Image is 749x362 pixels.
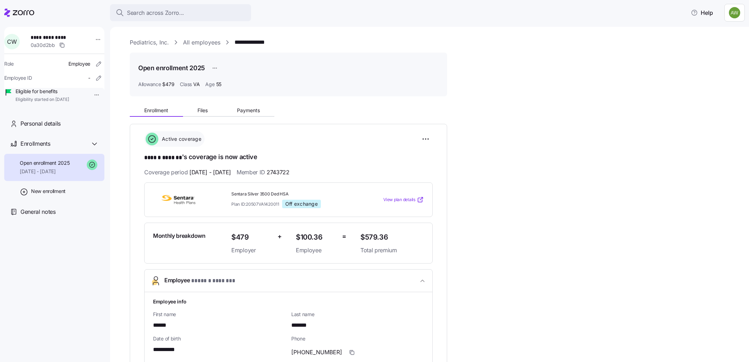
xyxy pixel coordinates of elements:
[20,159,69,167] span: Open enrollment 2025
[127,8,184,17] span: Search across Zorro...
[130,38,169,47] a: Pediatrics, Inc.
[360,246,424,255] span: Total premium
[383,197,415,203] span: View plan details
[729,7,740,18] img: 187a7125535df60c6aafd4bbd4ff0edb
[153,231,206,240] span: Monthly breakdown
[162,81,174,88] span: $479
[20,119,61,128] span: Personal details
[691,8,713,17] span: Help
[231,231,272,243] span: $479
[296,246,336,255] span: Employee
[231,191,355,197] span: Sentara Silver 3500 Ded HSA
[183,38,220,47] a: All employees
[110,4,251,21] button: Search across Zorro...
[31,188,66,195] span: New enrollment
[291,348,342,357] span: [PHONE_NUMBER]
[153,335,286,342] span: Date of birth
[197,108,208,113] span: Files
[20,207,56,216] span: General notes
[4,74,32,82] span: Employee ID
[383,196,424,203] a: View plan details
[231,201,279,207] span: Plan ID: 20507VA1420011
[164,276,235,285] span: Employee
[180,81,192,88] span: Class
[144,108,168,113] span: Enrollment
[360,231,424,243] span: $579.36
[291,311,424,318] span: Last name
[138,81,161,88] span: Allowance
[237,168,290,177] span: Member ID
[144,168,231,177] span: Coverage period
[193,81,200,88] span: VA
[160,135,201,143] span: Active coverage
[205,81,214,88] span: Age
[68,60,90,67] span: Employee
[189,168,231,177] span: [DATE] - [DATE]
[153,298,424,305] h1: Employee info
[296,231,336,243] span: $100.36
[291,335,424,342] span: Phone
[7,39,17,44] span: C W
[285,201,318,207] span: Off exchange
[231,246,272,255] span: Employer
[237,108,260,113] span: Payments
[16,97,69,103] span: Eligibility started on [DATE]
[20,139,50,148] span: Enrollments
[153,311,286,318] span: First name
[4,60,14,67] span: Role
[31,42,55,49] span: 0a30d2bb
[20,168,69,175] span: [DATE] - [DATE]
[267,168,290,177] span: 2743722
[685,6,719,20] button: Help
[144,152,433,162] h1: 's coverage is now active
[16,88,69,95] span: Eligible for benefits
[88,74,90,82] span: -
[278,231,282,242] span: +
[216,81,221,88] span: 55
[342,231,346,242] span: =
[153,192,204,208] img: Sentara Health Plans
[138,64,205,72] h1: Open enrollment 2025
